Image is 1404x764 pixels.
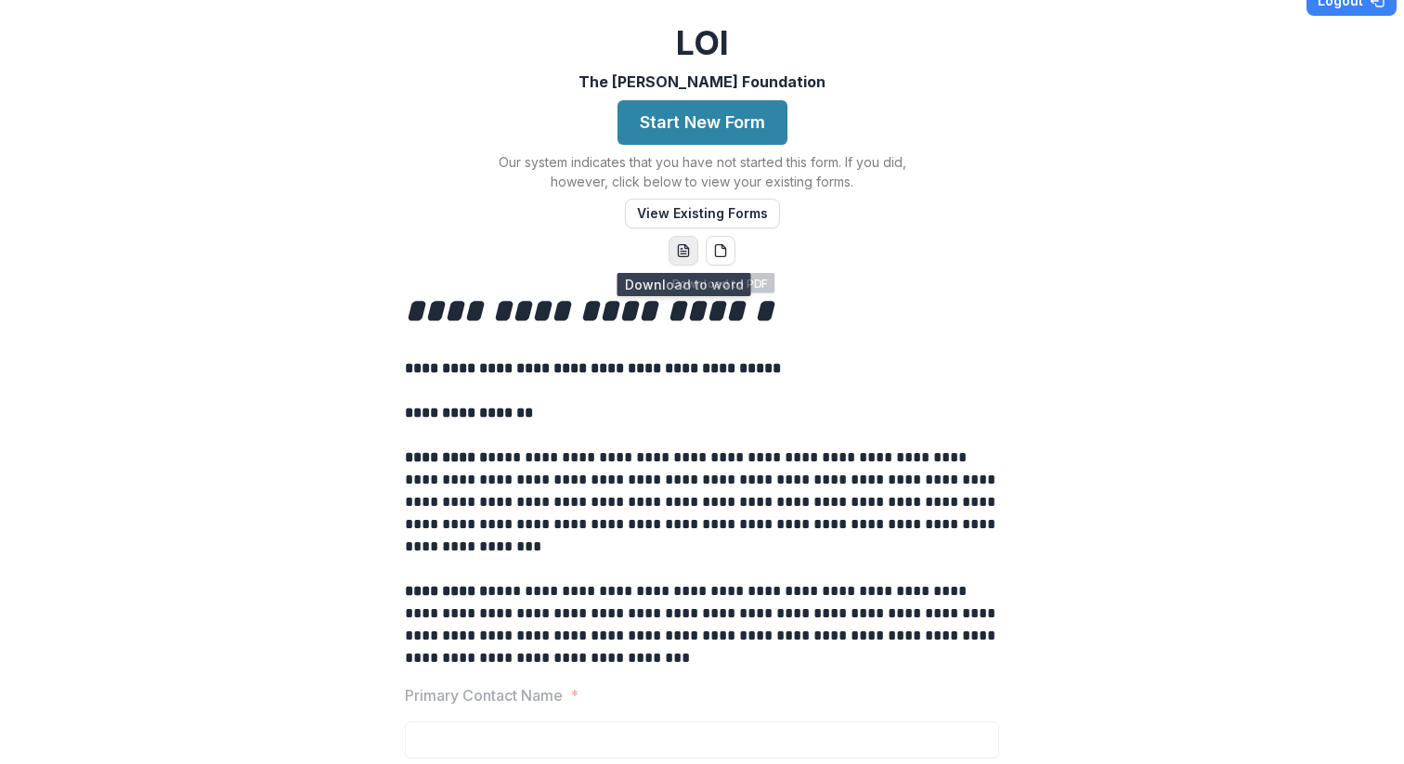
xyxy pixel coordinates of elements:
[706,236,735,265] button: pdf-download
[617,100,787,145] button: Start New Form
[625,199,780,228] button: View Existing Forms
[669,236,698,265] button: word-download
[676,23,729,63] h2: LOI
[470,152,934,191] p: Our system indicates that you have not started this form. If you did, however, click below to vie...
[578,71,825,93] p: The [PERSON_NAME] Foundation
[405,684,563,706] p: Primary Contact Name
